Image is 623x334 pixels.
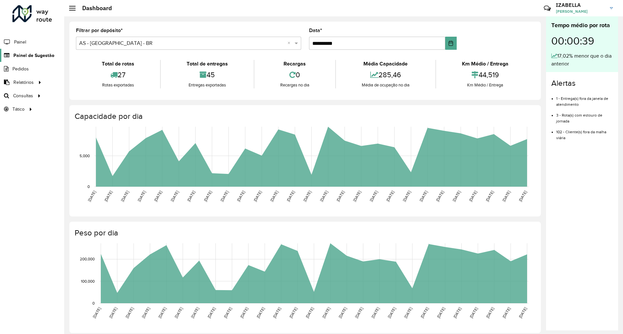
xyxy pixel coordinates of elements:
text: [DATE] [402,190,412,202]
li: 102 - Cliente(s) fora da malha viária [556,124,613,141]
h3: IZABELLA [556,2,605,8]
div: 27 [78,68,158,82]
text: [DATE] [385,190,395,202]
h4: Alertas [551,79,613,88]
text: [DATE] [502,190,511,202]
span: Clear all [287,39,293,47]
span: Consultas [13,92,33,99]
button: Choose Date [445,37,457,50]
text: [DATE] [141,306,151,319]
div: Total de entregas [162,60,252,68]
span: Painel de Sugestão [13,52,54,59]
text: [DATE] [256,306,265,319]
text: [DATE] [87,190,97,202]
div: Rotas exportadas [78,82,158,88]
text: [DATE] [354,306,364,319]
div: 45 [162,68,252,82]
text: [DATE] [272,306,282,319]
text: [DATE] [369,190,378,202]
text: 0 [92,301,95,305]
label: Filtrar por depósito [76,27,123,34]
span: Tático [12,106,25,113]
text: [DATE] [336,190,345,202]
text: [DATE] [120,190,130,202]
text: [DATE] [435,190,445,202]
text: [DATE] [338,306,347,319]
h2: Dashboard [76,5,112,12]
text: [DATE] [403,306,413,319]
text: [DATE] [220,190,229,202]
div: Média de ocupação no dia [338,82,434,88]
div: Recargas [256,60,334,68]
text: [DATE] [485,306,495,319]
text: [DATE] [239,306,249,319]
a: Contato Rápido [540,1,554,15]
text: [DATE] [269,190,279,202]
text: [DATE] [137,190,146,202]
text: [DATE] [157,306,167,319]
text: 0 [87,184,90,189]
text: [DATE] [352,190,362,202]
text: [DATE] [203,190,212,202]
text: [DATE] [436,306,446,319]
span: Relatórios [13,79,34,86]
div: Km Médio / Entrega [438,82,533,88]
li: 1 - Entrega(s) fora da janela de atendimento [556,91,613,107]
text: [DATE] [371,306,380,319]
span: Painel [14,39,26,46]
text: 5,000 [80,154,90,158]
text: [DATE] [485,190,494,202]
div: 0 [256,68,334,82]
h4: Capacidade por dia [75,112,534,121]
label: Data [309,27,322,34]
div: Km Médio / Entrega [438,60,533,68]
div: 00:00:39 [551,30,613,52]
text: [DATE] [420,306,429,319]
div: Entregas exportadas [162,82,252,88]
text: [DATE] [387,306,396,319]
div: Recargas no dia [256,82,334,88]
text: [DATE] [174,306,183,319]
div: Total de rotas [78,60,158,68]
div: 285,46 [338,68,434,82]
span: Pedidos [12,65,29,72]
text: [DATE] [236,190,246,202]
div: Tempo médio por rota [551,21,613,30]
text: [DATE] [207,306,216,319]
text: [DATE] [452,190,461,202]
text: [DATE] [468,190,478,202]
text: [DATE] [319,190,329,202]
li: 3 - Rota(s) com estouro de jornada [556,107,613,124]
h4: Peso por dia [75,228,534,238]
text: [DATE] [103,190,113,202]
text: 100,000 [81,279,95,283]
text: [DATE] [419,190,428,202]
text: [DATE] [452,306,462,319]
text: [DATE] [502,306,511,319]
div: 44,519 [438,68,533,82]
span: [PERSON_NAME] [556,9,605,14]
text: [DATE] [321,306,331,319]
text: 200,000 [80,257,95,261]
text: [DATE] [153,190,163,202]
text: [DATE] [288,306,298,319]
text: [DATE] [223,306,232,319]
text: [DATE] [125,306,134,319]
text: [DATE] [253,190,262,202]
text: [DATE] [305,306,314,319]
text: [DATE] [170,190,179,202]
text: [DATE] [186,190,196,202]
text: [DATE] [190,306,200,319]
text: [DATE] [518,306,527,319]
text: [DATE] [108,306,118,319]
text: [DATE] [302,190,312,202]
div: Média Capacidade [338,60,434,68]
div: 17,02% menor que o dia anterior [551,52,613,68]
text: [DATE] [518,190,527,202]
text: [DATE] [92,306,101,319]
text: [DATE] [469,306,478,319]
text: [DATE] [286,190,295,202]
